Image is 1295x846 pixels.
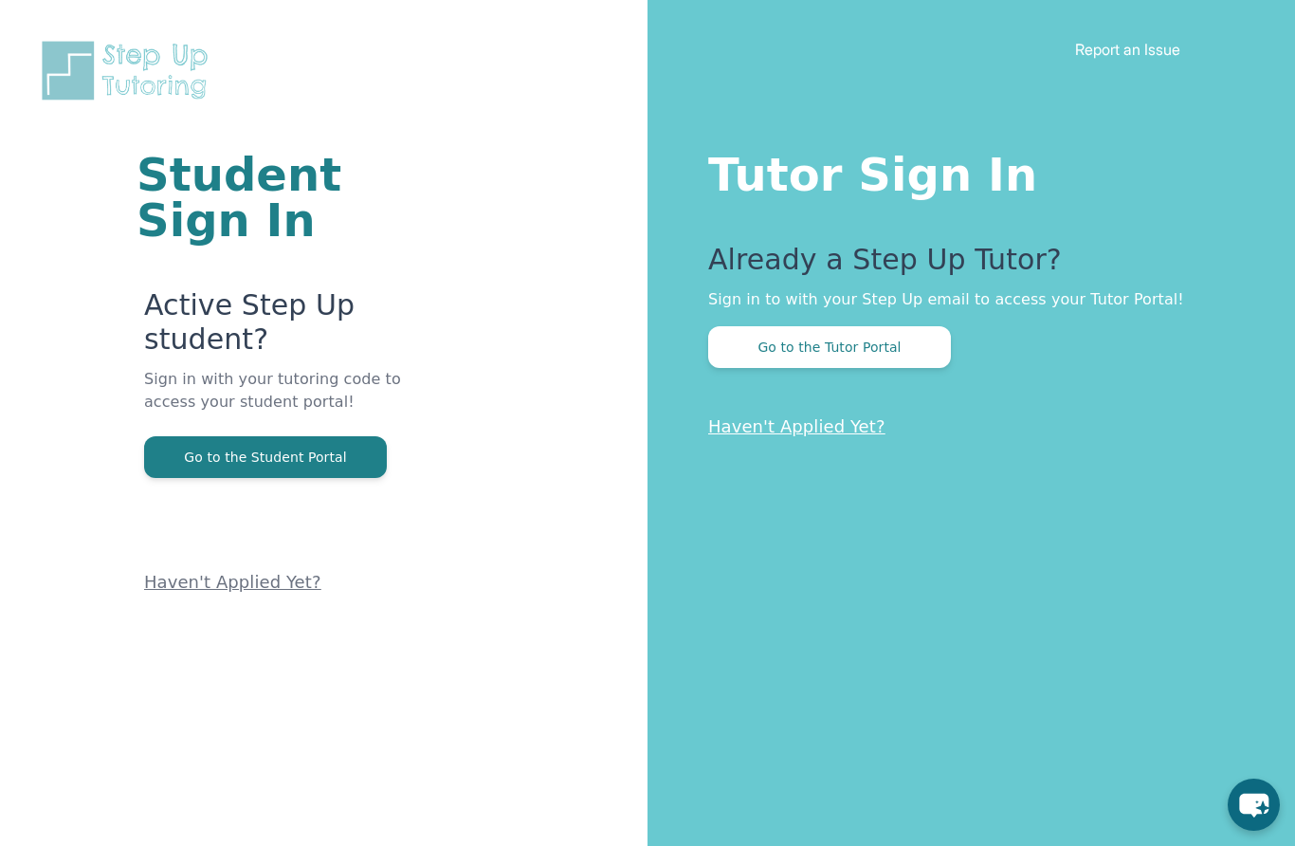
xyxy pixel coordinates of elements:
button: Go to the Tutor Portal [708,326,951,368]
button: chat-button [1228,779,1280,831]
p: Already a Step Up Tutor? [708,243,1219,288]
p: Sign in to with your Step Up email to access your Tutor Portal! [708,288,1219,311]
a: Go to the Student Portal [144,448,387,466]
a: Report an Issue [1075,40,1180,59]
p: Active Step Up student? [144,288,420,368]
h1: Student Sign In [137,152,420,243]
img: Step Up Tutoring horizontal logo [38,38,220,103]
a: Haven't Applied Yet? [708,416,885,436]
a: Haven't Applied Yet? [144,572,321,592]
p: Sign in with your tutoring code to access your student portal! [144,368,420,436]
h1: Tutor Sign In [708,144,1219,197]
button: Go to the Student Portal [144,436,387,478]
a: Go to the Tutor Portal [708,338,951,356]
